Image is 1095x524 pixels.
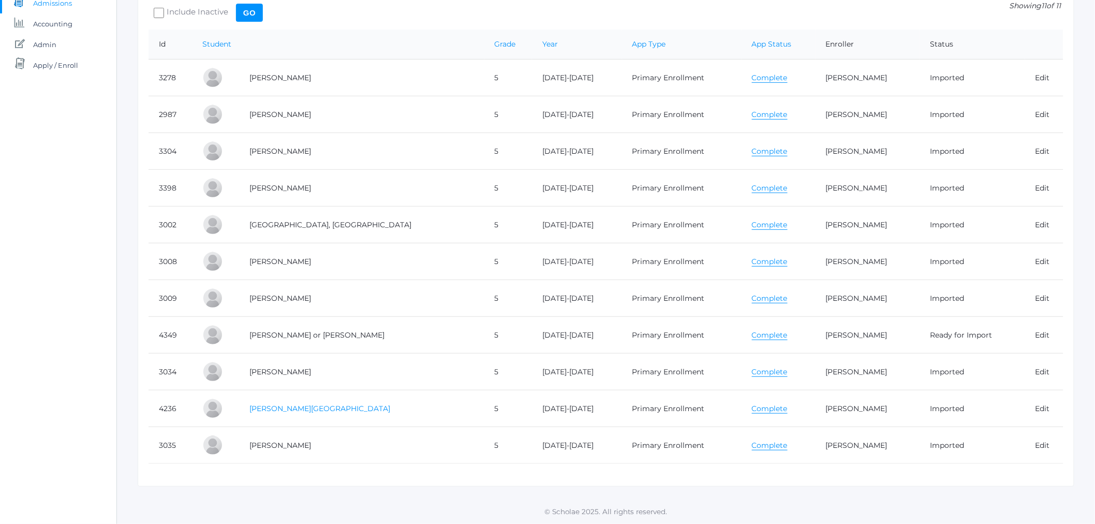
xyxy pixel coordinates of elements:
[249,441,311,450] a: [PERSON_NAME]
[622,390,742,427] td: Primary Enrollment
[149,354,192,390] td: 3034
[622,280,742,317] td: Primary Enrollment
[826,441,887,450] a: [PERSON_NAME]
[149,280,192,317] td: 3009
[826,147,887,156] a: [PERSON_NAME]
[1035,110,1050,119] a: Edit
[532,280,622,317] td: [DATE]-[DATE]
[920,243,1025,280] td: Imported
[532,60,622,96] td: [DATE]-[DATE]
[920,427,1025,464] td: Imported
[752,441,788,450] a: Complete
[149,317,192,354] td: 4349
[1035,404,1050,413] a: Edit
[249,294,311,303] a: [PERSON_NAME]
[622,60,742,96] td: Primary Enrollment
[202,288,223,309] div: Maggie Mook
[752,147,788,156] a: Complete
[249,183,311,193] a: [PERSON_NAME]
[920,280,1025,317] td: Imported
[1035,294,1050,303] a: Edit
[826,73,887,82] a: [PERSON_NAME]
[920,170,1025,207] td: Imported
[202,398,223,419] div: Kenleigh Wilcox
[826,330,887,340] a: [PERSON_NAME]
[149,133,192,170] td: 3304
[920,317,1025,354] td: Ready for Import
[622,133,742,170] td: Primary Enrollment
[752,220,788,230] a: Complete
[532,390,622,427] td: [DATE]-[DATE]
[202,435,223,456] div: Charles Williams
[202,67,223,88] div: James Burke
[1035,73,1050,82] a: Edit
[752,73,788,83] a: Complete
[484,96,532,133] td: 5
[484,354,532,390] td: 5
[532,207,622,243] td: [DATE]-[DATE]
[752,330,788,340] a: Complete
[622,317,742,354] td: Primary Enrollment
[1035,147,1050,156] a: Edit
[920,354,1025,390] td: Imported
[33,34,56,55] span: Admin
[622,243,742,280] td: Primary Enrollment
[1035,183,1050,193] a: Edit
[622,354,742,390] td: Primary Enrollment
[752,110,788,120] a: Complete
[149,427,192,464] td: 3035
[1035,330,1050,340] a: Edit
[484,280,532,317] td: 5
[249,330,384,340] a: [PERSON_NAME] or [PERSON_NAME]
[752,294,788,303] a: Complete
[249,73,311,82] a: [PERSON_NAME]
[920,207,1025,243] td: Imported
[484,243,532,280] td: 5
[149,170,192,207] td: 3398
[532,133,622,170] td: [DATE]-[DATE]
[826,220,887,229] a: [PERSON_NAME]
[495,39,516,49] a: Grade
[149,390,192,427] td: 4236
[826,257,887,266] a: [PERSON_NAME]
[149,30,192,60] th: Id
[149,243,192,280] td: 3008
[202,325,223,345] div: Gwen or Gwenyth O'Neal
[249,110,311,119] a: [PERSON_NAME]
[202,251,223,272] div: Madeline Montgomery
[249,147,311,156] a: [PERSON_NAME]
[149,207,192,243] td: 3002
[484,317,532,354] td: 5
[33,13,72,34] span: Accounting
[816,30,920,60] th: Enroller
[920,30,1025,60] th: Status
[202,214,223,235] div: Malakai Maumalanga
[826,294,887,303] a: [PERSON_NAME]
[1035,257,1050,266] a: Edit
[622,170,742,207] td: Primary Enrollment
[920,96,1025,133] td: Imported
[752,367,788,377] a: Complete
[249,367,311,376] a: [PERSON_NAME]
[202,39,231,49] a: Student
[149,96,192,133] td: 2987
[752,183,788,193] a: Complete
[532,427,622,464] td: [DATE]-[DATE]
[1035,367,1050,376] a: Edit
[826,367,887,376] a: [PERSON_NAME]
[484,170,532,207] td: 5
[249,257,311,266] a: [PERSON_NAME]
[752,39,792,49] a: App Status
[1042,1,1047,10] span: 11
[202,104,223,125] div: Henry Hudson
[236,4,263,22] input: Go
[622,207,742,243] td: Primary Enrollment
[632,39,666,49] a: App Type
[117,506,1095,517] p: © Scholae 2025. All rights reserved.
[622,96,742,133] td: Primary Enrollment
[532,96,622,133] td: [DATE]-[DATE]
[826,110,887,119] a: [PERSON_NAME]
[532,170,622,207] td: [DATE]-[DATE]
[164,6,228,19] span: Include Inactive
[202,361,223,382] div: Stella Weiland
